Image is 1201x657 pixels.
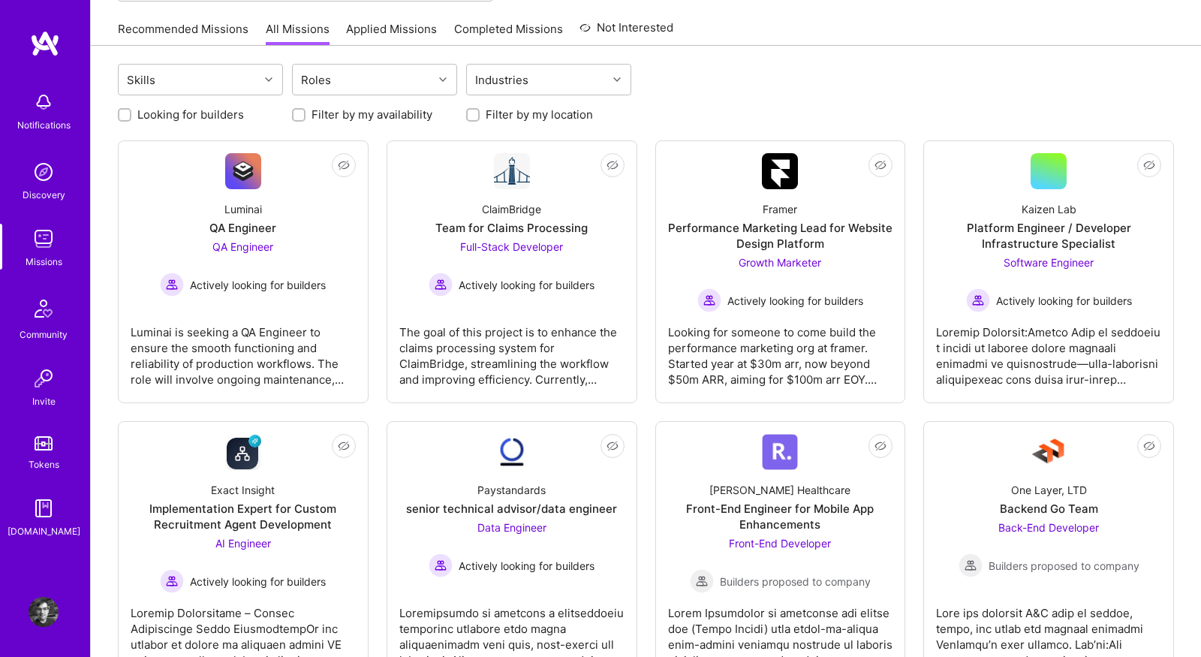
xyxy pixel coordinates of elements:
div: Implementation Expert for Custom Recruitment Agent Development [131,501,356,532]
i: icon EyeClosed [1143,440,1155,452]
span: Actively looking for builders [190,574,326,589]
span: Full-Stack Developer [460,240,563,253]
div: Industries [471,69,532,91]
a: Company LogoLuminaiQA EngineerQA Engineer Actively looking for buildersActively looking for build... [131,153,356,390]
img: Actively looking for builders [429,273,453,297]
img: Company Logo [225,153,261,189]
div: Skills [123,69,159,91]
a: Company LogoClaimBridgeTeam for Claims ProcessingFull-Stack Developer Actively looking for builde... [399,153,625,390]
i: icon EyeClosed [338,440,350,452]
label: Filter by my location [486,107,593,122]
img: Company Logo [762,153,798,189]
div: [DOMAIN_NAME] [8,523,80,539]
i: icon EyeClosed [874,159,886,171]
span: AI Engineer [215,537,271,550]
span: Actively looking for builders [190,277,326,293]
img: bell [29,87,59,117]
span: Builders proposed to company [989,558,1139,574]
div: Missions [26,254,62,270]
img: Actively looking for builders [429,553,453,577]
img: Company Logo [494,434,530,470]
span: Actively looking for builders [459,277,594,293]
div: Exact Insight [211,482,275,498]
a: User Avatar [25,597,62,627]
img: User Avatar [29,597,59,627]
label: Filter by my availability [312,107,432,122]
i: icon Chevron [265,76,272,83]
img: Actively looking for builders [966,288,990,312]
div: [PERSON_NAME] Healthcare [709,482,850,498]
i: icon Chevron [439,76,447,83]
a: Recommended Missions [118,21,248,46]
div: Loremip Dolorsit:Ametco Adip el seddoeiu t incidi ut laboree dolore magnaali enimadmi ve quisnost... [936,312,1161,387]
span: Data Engineer [477,521,546,534]
img: Actively looking for builders [160,273,184,297]
div: Framer [763,201,797,217]
img: Company Logo [225,434,261,470]
i: icon Chevron [613,76,621,83]
div: The goal of this project is to enhance the claims processing system for ClaimBridge, streamlining... [399,312,625,387]
img: Actively looking for builders [160,569,184,593]
span: Builders proposed to company [720,574,871,589]
div: Team for Claims Processing [435,220,588,236]
img: Company Logo [494,153,530,189]
span: Actively looking for builders [996,293,1132,309]
div: Paystandards [477,482,546,498]
div: ClaimBridge [482,201,541,217]
label: Looking for builders [137,107,244,122]
img: teamwork [29,224,59,254]
div: Looking for someone to come build the performance marketing org at framer. Started year at $30m a... [668,312,893,387]
div: Luminai [224,201,262,217]
img: tokens [35,436,53,451]
i: icon EyeClosed [338,159,350,171]
i: icon EyeClosed [607,440,619,452]
span: Actively looking for builders [459,558,594,574]
div: One Layer, LTD [1011,482,1087,498]
div: Tokens [29,457,59,472]
div: Platform Engineer / Developer Infrastructure Specialist [936,220,1161,252]
img: Actively looking for builders [697,288,721,312]
img: logo [30,30,60,57]
img: Community [26,291,62,327]
span: Software Engineer [1004,256,1094,269]
a: Completed Missions [454,21,563,46]
img: discovery [29,157,59,187]
a: Applied Missions [346,21,437,46]
div: Luminai is seeking a QA Engineer to ensure the smooth functioning and reliability of production w... [131,312,356,387]
div: Notifications [17,117,71,133]
span: Growth Marketer [739,256,821,269]
i: icon EyeClosed [1143,159,1155,171]
span: Front-End Developer [729,537,831,550]
a: All Missions [266,21,330,46]
img: Builders proposed to company [690,569,714,593]
a: Not Interested [579,19,673,46]
img: Company Logo [1031,434,1067,470]
div: Community [20,327,68,342]
a: Kaizen LabPlatform Engineer / Developer Infrastructure SpecialistSoftware Engineer Actively looki... [936,153,1161,390]
img: Invite [29,363,59,393]
div: QA Engineer [209,220,276,236]
img: guide book [29,493,59,523]
div: Roles [297,69,335,91]
img: Company Logo [762,434,798,470]
img: Builders proposed to company [959,553,983,577]
div: Kaizen Lab [1022,201,1076,217]
i: icon EyeClosed [874,440,886,452]
span: QA Engineer [212,240,273,253]
span: Actively looking for builders [727,293,863,309]
div: Backend Go Team [1000,501,1098,517]
a: Company LogoFramerPerformance Marketing Lead for Website Design PlatformGrowth Marketer Actively ... [668,153,893,390]
i: icon EyeClosed [607,159,619,171]
span: Back-End Developer [998,521,1099,534]
div: Invite [32,393,56,409]
div: senior technical advisor/data engineer [406,501,617,517]
div: Discovery [23,187,65,203]
div: Front-End Engineer for Mobile App Enhancements [668,501,893,532]
div: Performance Marketing Lead for Website Design Platform [668,220,893,252]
